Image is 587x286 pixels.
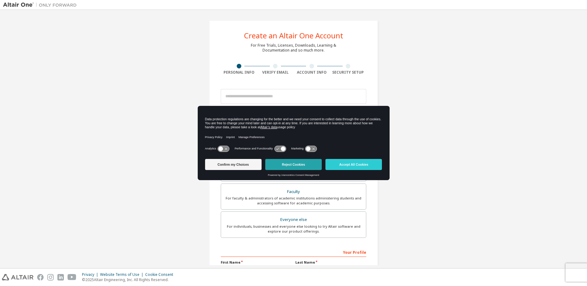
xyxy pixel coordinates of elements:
img: linkedin.svg [57,274,64,280]
div: Cookie Consent [145,272,177,277]
div: Security Setup [330,70,367,75]
img: youtube.svg [68,274,76,280]
div: For faculty & administrators of academic institutions administering students and accessing softwa... [225,196,362,206]
div: For individuals, businesses and everyone else looking to try Altair software and explore our prod... [225,224,362,234]
div: Faculty [225,187,362,196]
div: Website Terms of Use [100,272,145,277]
label: Last Name [295,260,366,265]
img: altair_logo.svg [2,274,33,280]
p: © 2025 Altair Engineering, Inc. All Rights Reserved. [82,277,177,282]
img: instagram.svg [47,274,54,280]
div: Personal Info [221,70,257,75]
div: Create an Altair One Account [244,32,343,39]
label: First Name [221,260,292,265]
div: Everyone else [225,215,362,224]
div: Account Info [293,70,330,75]
img: facebook.svg [37,274,44,280]
div: Your Profile [221,247,366,257]
div: For Free Trials, Licenses, Downloads, Learning & Documentation and so much more. [251,43,336,53]
div: Privacy [82,272,100,277]
div: Verify Email [257,70,294,75]
img: Altair One [3,2,80,8]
